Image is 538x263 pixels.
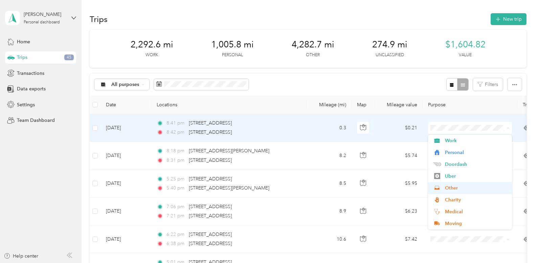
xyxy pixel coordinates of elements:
span: 8:18 pm [166,147,186,155]
span: 8:31 pm [166,157,186,164]
span: Work [445,137,508,144]
span: $1,604.82 [445,39,486,50]
button: New trip [491,13,526,25]
span: 7:21 pm [166,212,186,220]
img: Legacy Icon [Doordash] [433,162,441,166]
span: 6:22 pm [166,231,186,238]
td: 8.9 [307,198,352,225]
span: Settings [17,101,35,108]
span: All purposes [111,82,139,87]
td: [DATE] [100,225,151,253]
span: Uber [445,173,508,180]
span: [STREET_ADDRESS] [189,176,232,182]
td: 10.6 [307,225,352,253]
span: [STREET_ADDRESS] [189,129,232,135]
span: [STREET_ADDRESS] [189,213,232,219]
span: Team Dashboard [17,117,55,124]
button: Help center [4,253,38,260]
p: Personal [222,52,243,58]
p: Value [459,52,472,58]
p: Work [145,52,158,58]
th: Mileage (mi) [307,95,352,114]
span: [STREET_ADDRESS] [189,204,232,210]
span: Charity [445,196,508,203]
span: Other [445,184,508,192]
td: [DATE] [100,198,151,225]
th: Purpose [423,95,517,114]
td: $5.95 [375,170,423,198]
div: Personal dashboard [24,20,60,24]
span: Home [17,38,30,45]
span: Personal [445,149,508,156]
span: Trips [17,54,27,61]
img: Legacy Icon [Uber] [434,173,440,179]
td: $6.23 [375,198,423,225]
th: Locations [151,95,307,114]
td: 8.5 [307,170,352,198]
span: Transactions [17,70,44,77]
span: 6:38 pm [166,240,186,247]
th: Mileage value [375,95,423,114]
span: Medical [445,208,508,215]
td: $7.42 [375,225,423,253]
iframe: Everlance-gr Chat Button Frame [500,225,538,263]
span: 5:25 pm [166,175,186,183]
span: 7:06 pm [166,203,186,211]
span: 8:41 pm [166,119,186,127]
span: 5:40 pm [166,184,186,192]
td: [DATE] [100,142,151,170]
span: [STREET_ADDRESS] [189,157,232,163]
span: [STREET_ADDRESS] [189,232,232,237]
td: $0.21 [375,114,423,142]
th: Map [352,95,375,114]
td: $5.74 [375,142,423,170]
td: [DATE] [100,114,151,142]
td: 8.2 [307,142,352,170]
span: 8:42 pm [166,129,186,136]
span: 45 [64,54,74,61]
span: Doordash [445,161,508,168]
button: Filters [473,78,503,91]
span: Data exports [17,85,46,92]
span: 274.9 mi [372,39,407,50]
span: [STREET_ADDRESS][PERSON_NAME] [189,185,269,191]
span: [STREET_ADDRESS] [189,120,232,126]
span: 2,292.6 mi [131,39,173,50]
div: [PERSON_NAME] [24,11,66,18]
span: 4,282.7 mi [292,39,334,50]
p: Unclassified [376,52,404,58]
span: 1,005.8 mi [211,39,254,50]
td: [DATE] [100,170,151,198]
td: 0.3 [307,114,352,142]
span: [STREET_ADDRESS][PERSON_NAME] [189,148,269,154]
h1: Trips [90,16,108,23]
p: Other [306,52,320,58]
th: Date [100,95,151,114]
span: Moving [445,220,508,227]
span: [STREET_ADDRESS] [189,241,232,246]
